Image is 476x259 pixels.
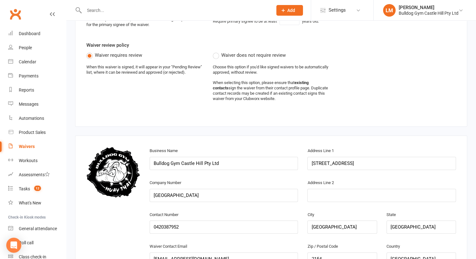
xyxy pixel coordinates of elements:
[82,6,268,15] input: Search...
[213,65,330,102] div: Choose this option if you'd like signed waivers to be automatically approved, without review. Whe...
[8,236,66,250] a: Roll call
[8,27,66,41] a: Dashboard
[213,80,309,90] strong: existing contacts
[86,147,140,198] img: a39bae7b-04e8-4685-90b4-0486fef47bbb.png
[213,17,319,25] div: Require primary signee to be at least years old.
[386,243,400,250] label: Country
[8,97,66,111] a: Messages
[86,17,203,28] div: With this option selected, there is no minimum age requirement for the primary signee of the waiver.
[8,222,66,236] a: General attendance kiosk mode
[329,3,346,17] span: Settings
[8,83,66,97] a: Reports
[386,212,396,218] label: State
[19,45,32,50] div: People
[19,31,40,36] div: Dashboard
[287,8,295,13] span: Add
[19,200,41,205] div: What's New
[19,102,38,107] div: Messages
[86,41,129,49] label: Waiver review policy
[150,180,181,186] label: Company Number
[19,144,35,149] div: Waivers
[19,116,44,121] div: Automations
[307,148,334,154] label: Address Line 1
[307,212,314,218] label: City
[19,240,33,245] div: Roll call
[8,55,66,69] a: Calendar
[399,5,458,10] div: [PERSON_NAME]
[19,158,38,163] div: Workouts
[8,6,23,22] a: Clubworx
[307,180,334,186] label: Address Line 2
[19,186,30,191] div: Tasks
[8,168,66,182] a: Assessments
[19,73,38,78] div: Payments
[19,172,50,177] div: Assessments
[150,243,187,250] label: Waiver Contact Email
[150,212,178,218] label: Contact Number
[221,51,286,58] span: Waiver does not require review
[34,186,41,191] span: 12
[8,140,66,154] a: Waivers
[8,182,66,196] a: Tasks 12
[19,59,36,64] div: Calendar
[383,4,396,17] div: LM
[19,87,34,92] div: Reports
[6,238,21,253] div: Open Intercom Messenger
[399,10,458,16] div: Bulldog Gym Castle Hill Pty Ltd
[8,69,66,83] a: Payments
[86,65,203,75] div: When this waiver is signed, it will appear in your "Pending Review" list, where it can be reviewe...
[150,148,178,154] label: Business Name
[8,41,66,55] a: People
[307,243,338,250] label: Zip / Postal Code
[19,226,57,231] div: General attendance
[8,125,66,140] a: Product Sales
[19,130,46,135] div: Product Sales
[8,111,66,125] a: Automations
[8,154,66,168] a: Workouts
[8,196,66,210] a: What's New
[95,51,142,58] span: Waiver requires review
[276,5,303,16] button: Add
